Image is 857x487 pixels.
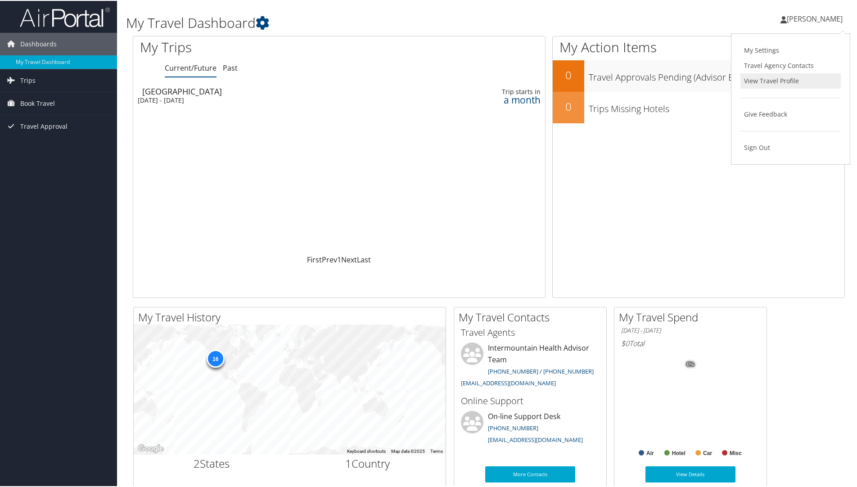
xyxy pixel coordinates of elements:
text: Air [646,449,654,455]
div: Trip starts in [445,87,540,95]
h3: Travel Approvals Pending (Advisor Booked) [589,66,844,83]
a: View Details [645,465,735,482]
a: [EMAIL_ADDRESS][DOMAIN_NAME] [488,435,583,443]
span: Travel Approval [20,114,68,137]
text: Car [703,449,712,455]
h3: Trips Missing Hotels [589,97,844,114]
a: Past [223,62,238,72]
a: [PERSON_NAME] [780,5,852,32]
tspan: 0% [687,361,694,366]
a: Prev [322,254,337,264]
text: Hotel [672,449,686,455]
span: Dashboards [20,32,57,54]
a: 0Trips Missing Hotels [553,91,844,122]
a: Next [341,254,357,264]
a: [PHONE_NUMBER] [488,423,538,431]
div: [GEOGRAPHIC_DATA] [142,86,392,95]
h2: 0 [553,67,584,82]
a: [PHONE_NUMBER] / [PHONE_NUMBER] [488,366,594,374]
a: 1 [337,254,341,264]
h2: States [140,455,283,470]
h2: My Travel Contacts [459,309,606,324]
a: Sign Out [740,139,841,154]
a: View Travel Profile [740,72,841,88]
a: Travel Agency Contacts [740,57,841,72]
a: Terms (opens in new tab) [430,448,443,453]
h2: 0 [553,98,584,113]
span: 2 [194,455,200,470]
h3: Online Support [461,394,600,406]
a: First [307,254,322,264]
a: [EMAIL_ADDRESS][DOMAIN_NAME] [461,378,556,386]
a: 0Travel Approvals Pending (Advisor Booked) [553,59,844,91]
a: More Contacts [485,465,575,482]
h1: My Travel Dashboard [126,13,610,32]
a: Give Feedback [740,106,841,121]
span: 1 [345,455,352,470]
div: a month [445,95,540,103]
img: Google [136,442,166,454]
a: Open this area in Google Maps (opens a new window) [136,442,166,454]
button: Keyboard shortcuts [347,447,386,454]
img: airportal-logo.png [20,6,110,27]
h3: Travel Agents [461,325,600,338]
li: Intermountain Health Advisor Team [456,342,604,390]
li: On-line Support Desk [456,410,604,447]
span: Map data ©2025 [391,448,425,453]
div: 16 [206,349,224,367]
a: My Settings [740,42,841,57]
h2: My Travel History [138,309,446,324]
a: Current/Future [165,62,217,72]
span: Trips [20,68,36,91]
span: $0 [621,338,629,347]
h1: My Action Items [553,37,844,56]
h6: Total [621,338,760,347]
h1: My Trips [140,37,367,56]
a: Last [357,254,371,264]
span: [PERSON_NAME] [787,13,843,23]
span: Book Travel [20,91,55,114]
h6: [DATE] - [DATE] [621,325,760,334]
h2: My Travel Spend [619,309,767,324]
div: [DATE] - [DATE] [138,95,388,104]
h2: Country [297,455,439,470]
text: Misc [730,449,742,455]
